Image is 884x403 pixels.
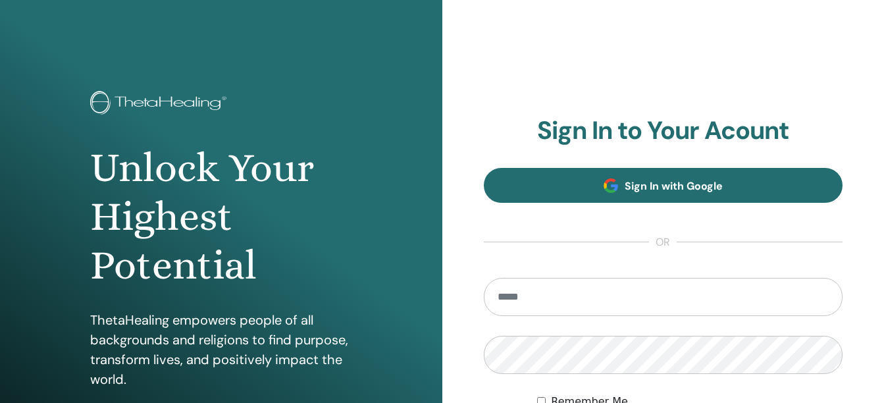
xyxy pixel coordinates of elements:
[625,179,723,193] span: Sign In with Google
[90,144,352,290] h1: Unlock Your Highest Potential
[484,116,843,146] h2: Sign In to Your Acount
[90,310,352,389] p: ThetaHealing empowers people of all backgrounds and religions to find purpose, transform lives, a...
[484,168,843,203] a: Sign In with Google
[649,234,677,250] span: or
